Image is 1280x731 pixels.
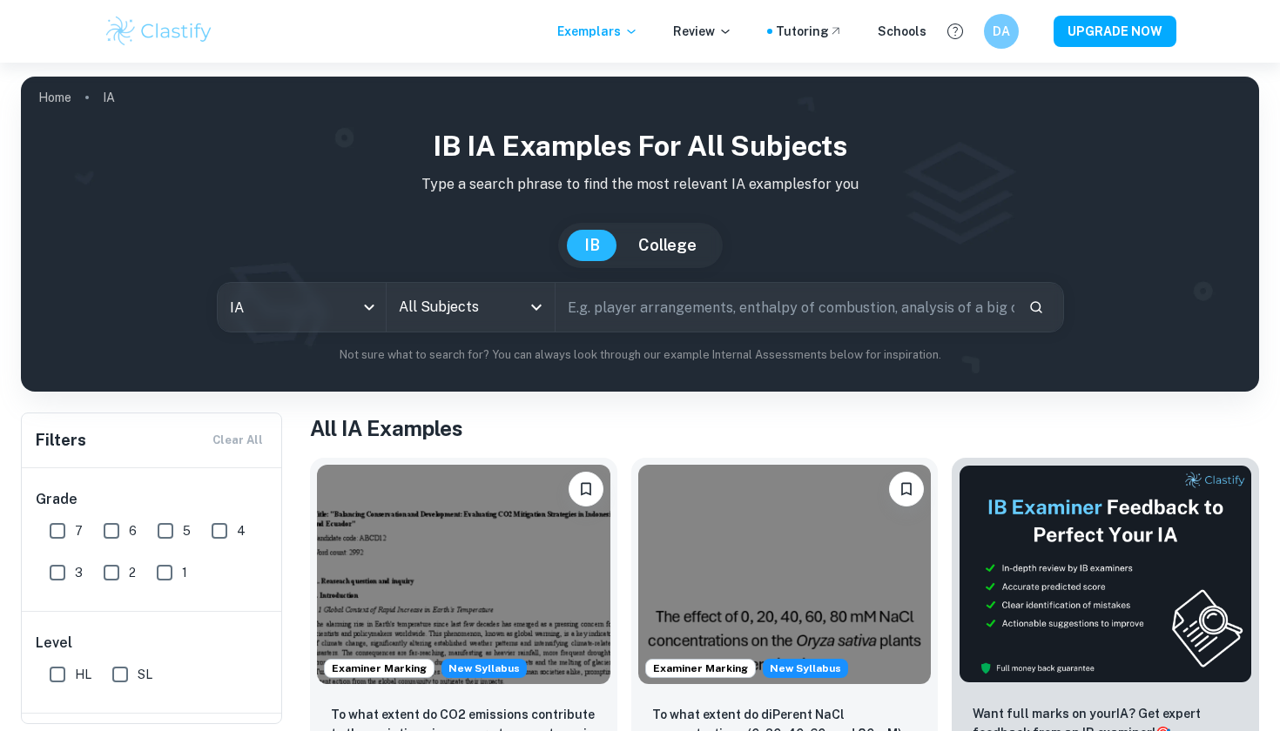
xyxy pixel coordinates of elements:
[776,22,843,41] a: Tutoring
[441,659,527,678] div: Starting from the May 2026 session, the ESS IA requirements have changed. We created this exempla...
[129,521,137,540] span: 6
[218,283,386,332] div: IA
[673,22,732,41] p: Review
[183,521,191,540] span: 5
[557,22,638,41] p: Exemplars
[763,659,848,678] span: New Syllabus
[567,230,617,261] button: IB
[104,14,214,49] img: Clastify logo
[621,230,714,261] button: College
[35,125,1245,167] h1: IB IA examples for all subjects
[638,465,932,684] img: ESS IA example thumbnail: To what extent do diPerent NaCl concentr
[1021,292,1051,322] button: Search
[75,563,83,582] span: 3
[75,665,91,684] span: HL
[524,295,549,319] button: Open
[38,85,71,110] a: Home
[103,88,115,107] p: IA
[36,489,269,510] h6: Grade
[317,465,610,684] img: ESS IA example thumbnail: To what extent do CO2 emissions contribu
[763,659,848,678] div: Starting from the May 2026 session, the ESS IA requirements have changed. We created this exempla...
[441,659,527,678] span: New Syllabus
[646,661,755,676] span: Examiner Marking
[36,633,269,654] h6: Level
[129,563,136,582] span: 2
[21,77,1259,392] img: profile cover
[992,22,1012,41] h6: DA
[889,472,924,506] button: Bookmark
[959,465,1252,683] img: Thumbnail
[878,22,926,41] a: Schools
[325,661,434,676] span: Examiner Marking
[984,14,1019,49] button: DA
[940,17,970,46] button: Help and Feedback
[35,346,1245,364] p: Not sure what to search for? You can always look through our example Internal Assessments below f...
[182,563,187,582] span: 1
[36,428,86,453] h6: Filters
[75,521,83,540] span: 7
[310,412,1259,444] h1: All IA Examples
[237,521,246,540] span: 4
[569,472,603,506] button: Bookmark
[35,174,1245,195] p: Type a search phrase to find the most relevant IA examples for you
[1054,16,1176,47] button: UPGRADE NOW
[138,665,152,684] span: SL
[556,283,1014,332] input: E.g. player arrangements, enthalpy of combustion, analysis of a big city...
